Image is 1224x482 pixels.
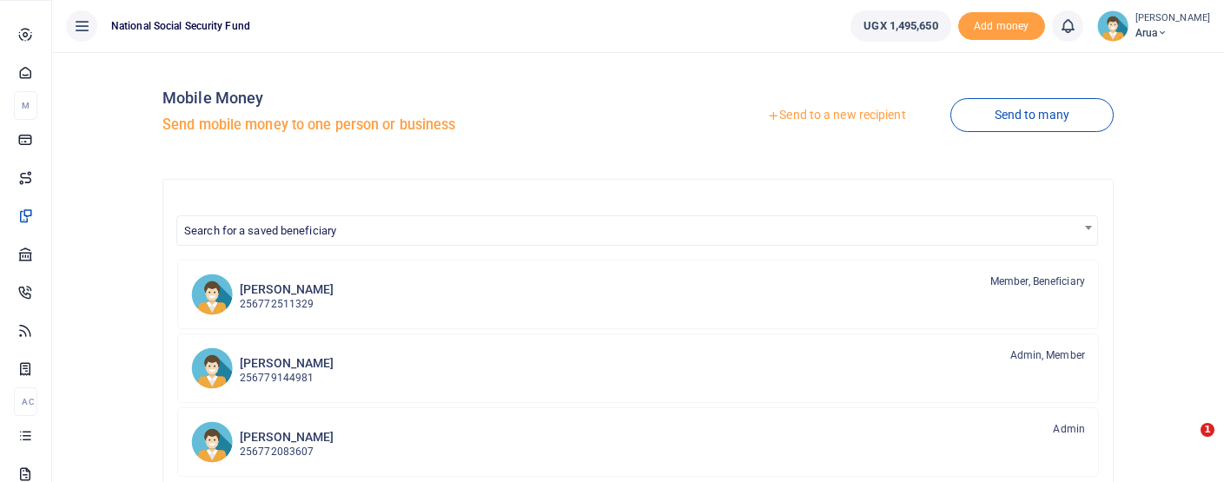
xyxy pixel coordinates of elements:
span: Search for a saved beneficiary [177,216,1097,243]
h6: [PERSON_NAME] [240,430,334,445]
a: AH [PERSON_NAME] 256772511329 Member, Beneficiary [177,260,1099,329]
a: UGX 1,495,650 [850,10,950,42]
img: AH [191,274,233,315]
p: 256772511329 [240,296,334,313]
iframe: Intercom live chat [1165,423,1207,465]
p: 256772083607 [240,444,334,460]
img: profile-user [1097,10,1128,42]
p: 256779144981 [240,370,334,386]
li: M [14,91,37,120]
span: National Social Security Fund [104,18,257,34]
li: Ac [14,387,37,416]
h5: Send mobile money to one person or business [162,116,631,134]
li: Wallet ballance [844,10,957,42]
span: Admin [1053,421,1085,437]
h6: [PERSON_NAME] [240,282,334,297]
span: UGX 1,495,650 [863,17,937,35]
span: Admin, Member [1010,347,1085,363]
small: [PERSON_NAME] [1135,11,1210,26]
a: PA [PERSON_NAME] 256779144981 Admin, Member [177,333,1099,403]
h6: [PERSON_NAME] [240,356,334,371]
span: Member, Beneficiary [990,274,1085,289]
a: Send to many [950,98,1114,132]
span: Search for a saved beneficiary [176,215,1098,246]
h4: Mobile Money [162,89,631,108]
span: Arua [1135,25,1210,41]
a: PN [PERSON_NAME] 256772083607 Admin [177,407,1099,477]
span: Search for a saved beneficiary [184,224,336,237]
li: Toup your wallet [958,12,1045,41]
span: 1 [1201,423,1214,437]
a: Add money [958,18,1045,31]
span: Add money [958,12,1045,41]
a: Send to a new recipient [723,100,949,131]
img: PN [191,421,233,463]
img: PA [191,347,233,389]
a: profile-user [PERSON_NAME] Arua [1097,10,1210,42]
